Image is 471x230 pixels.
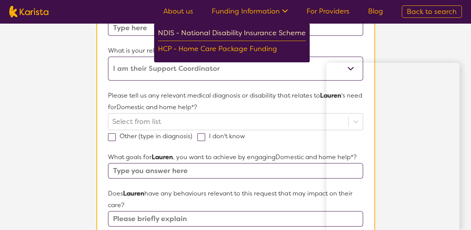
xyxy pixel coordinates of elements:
[108,211,363,227] input: Please briefly explain
[326,63,459,230] iframe: Chat Window
[108,90,363,113] p: Please tell us any relevant medical diagnosis or disability that relates to 's need for Domestic ...
[158,27,306,41] div: NDIS - National Disability Insurance Scheme
[108,151,363,163] p: What goals for , you want to achieve by engaging Domestic and home help *?
[368,7,383,16] a: Blog
[9,6,48,17] img: Karista logo
[108,163,363,179] input: Type you answer here
[108,45,363,57] p: What is your relationship to *?
[108,188,363,211] p: Does have any behaviours relevant to this request that may impact on their care?
[123,189,144,197] strong: Lauren
[152,153,173,161] strong: Lauren
[407,7,457,16] span: Back to search
[402,5,462,18] a: Back to search
[163,7,193,16] a: About us
[158,43,306,57] div: HCP - Home Care Package Funding
[320,91,341,100] strong: Lauren
[212,7,288,16] a: Funding Information
[197,132,250,140] label: I don't know
[108,20,363,36] input: Type here
[307,7,349,16] a: For Providers
[108,132,197,140] label: Other (type in diagnosis)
